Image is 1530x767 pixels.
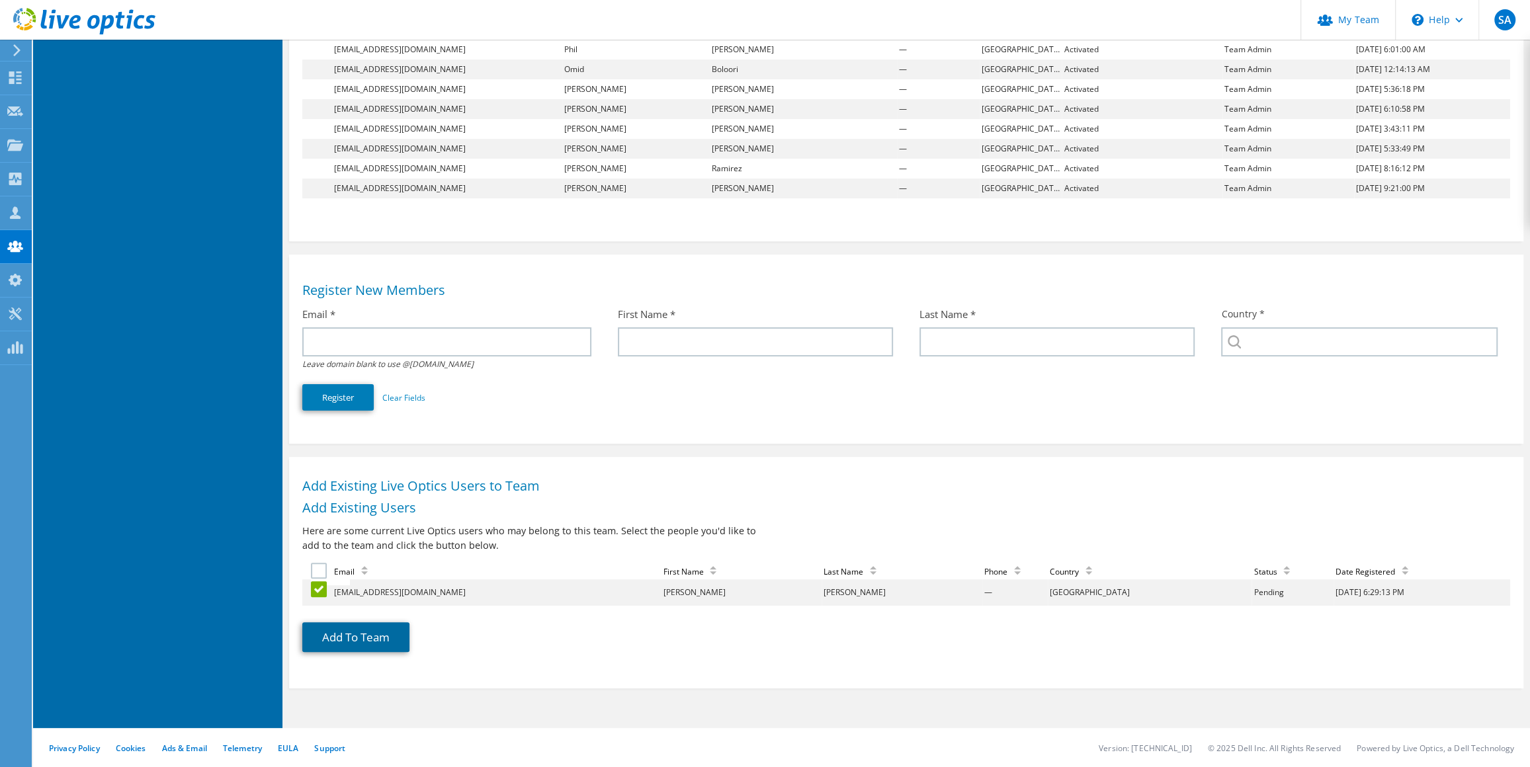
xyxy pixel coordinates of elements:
a: EULA [278,743,298,754]
div: Country [1050,566,1099,577]
label: First Name * [618,307,675,321]
svg: \n [1412,14,1424,26]
td: — [897,119,980,139]
td: — [897,60,980,79]
td: [GEOGRAPHIC_DATA] [980,119,1062,139]
td: — [897,40,980,60]
div: Last Name [824,566,883,577]
td: [PERSON_NAME] [710,40,897,60]
label: Email * [302,307,335,321]
td: [EMAIL_ADDRESS][DOMAIN_NAME] [332,99,562,119]
td: Phil [562,40,710,60]
td: Activated [1062,159,1222,179]
td: [DATE] 5:33:49 PM [1354,139,1510,159]
div: Phone [984,566,1027,577]
td: [PERSON_NAME] [562,139,710,159]
td: Boloori [710,60,897,79]
td: — [982,579,1048,606]
td: [DATE] 6:01:00 AM [1354,40,1510,60]
td: Pending [1252,579,1334,606]
h1: Add Existing Live Optics Users to Team [302,479,1504,493]
td: [EMAIL_ADDRESS][DOMAIN_NAME] [332,159,562,179]
button: Add To Team [302,622,409,652]
td: [DATE] 8:16:12 PM [1354,159,1510,179]
div: Date Registered [1336,566,1415,577]
td: [PERSON_NAME] [822,579,982,606]
td: Team Admin [1222,40,1353,60]
a: Clear Fields [382,392,425,403]
td: [DATE] 3:43:11 PM [1354,119,1510,139]
td: — [897,99,980,119]
a: Telemetry [223,743,262,754]
td: Team Admin [1222,60,1353,79]
td: [EMAIL_ADDRESS][DOMAIN_NAME] [332,60,562,79]
a: Ads & Email [162,743,207,754]
td: [PERSON_NAME] [562,119,710,139]
td: [GEOGRAPHIC_DATA] [980,40,1062,60]
td: [PERSON_NAME] [710,179,897,198]
td: — [897,179,980,198]
td: [PERSON_NAME] [661,579,822,606]
h1: Add Existing Users [302,501,1504,514]
td: [PERSON_NAME] [562,179,710,198]
td: Activated [1062,139,1222,159]
td: Activated [1062,79,1222,99]
td: [PERSON_NAME] [562,159,710,179]
td: Omid [562,60,710,79]
td: Activated [1062,119,1222,139]
td: [DATE] 9:21:00 PM [1354,179,1510,198]
a: Support [314,743,345,754]
p: Here are some current Live Optics users who may belong to this team. Select the people you'd like... [302,524,765,553]
td: [GEOGRAPHIC_DATA] [980,159,1062,179]
td: [EMAIL_ADDRESS][DOMAIN_NAME] [332,579,661,606]
td: [EMAIL_ADDRESS][DOMAIN_NAME] [332,119,562,139]
td: [GEOGRAPHIC_DATA] [980,99,1062,119]
td: Activated [1062,99,1222,119]
td: [GEOGRAPHIC_DATA] [980,79,1062,99]
td: [DATE] 6:29:13 PM [1334,579,1510,606]
td: Team Admin [1222,139,1353,159]
li: © 2025 Dell Inc. All Rights Reserved [1208,743,1341,754]
td: — [897,79,980,99]
td: [GEOGRAPHIC_DATA] [980,60,1062,79]
td: [DATE] 6:10:58 PM [1354,99,1510,119]
td: Team Admin [1222,179,1353,198]
span: SA [1494,9,1515,30]
a: Cookies [116,743,146,754]
td: Team Admin [1222,99,1353,119]
td: — [897,159,980,179]
td: Ramirez [710,159,897,179]
label: Last Name * [919,307,976,321]
div: Status [1254,566,1296,577]
td: — [897,139,980,159]
td: [GEOGRAPHIC_DATA] [980,139,1062,159]
div: Email [334,566,374,577]
td: Activated [1062,40,1222,60]
td: [EMAIL_ADDRESS][DOMAIN_NAME] [332,79,562,99]
td: Team Admin [1222,159,1353,179]
td: Activated [1062,179,1222,198]
td: [PERSON_NAME] [562,79,710,99]
td: [PERSON_NAME] [710,99,897,119]
h1: Register New Members [302,284,1504,297]
label: Country * [1221,307,1264,321]
td: [GEOGRAPHIC_DATA] [980,179,1062,198]
td: Team Admin [1222,119,1353,139]
td: [EMAIL_ADDRESS][DOMAIN_NAME] [332,40,562,60]
td: [PERSON_NAME] [562,99,710,119]
td: [GEOGRAPHIC_DATA] [1048,579,1252,606]
td: Team Admin [1222,79,1353,99]
div: First Name [663,566,723,577]
td: [DATE] 5:36:18 PM [1354,79,1510,99]
td: [PERSON_NAME] [710,119,897,139]
a: Privacy Policy [49,743,100,754]
i: Leave domain blank to use @[DOMAIN_NAME] [302,358,474,370]
td: [PERSON_NAME] [710,139,897,159]
td: [EMAIL_ADDRESS][DOMAIN_NAME] [332,179,562,198]
label: Select one or more accounts below [311,563,330,579]
td: Activated [1062,60,1222,79]
button: Register [302,384,374,411]
td: [EMAIL_ADDRESS][DOMAIN_NAME] [332,139,562,159]
td: [DATE] 12:14:13 AM [1354,60,1510,79]
li: Powered by Live Optics, a Dell Technology [1357,743,1514,754]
